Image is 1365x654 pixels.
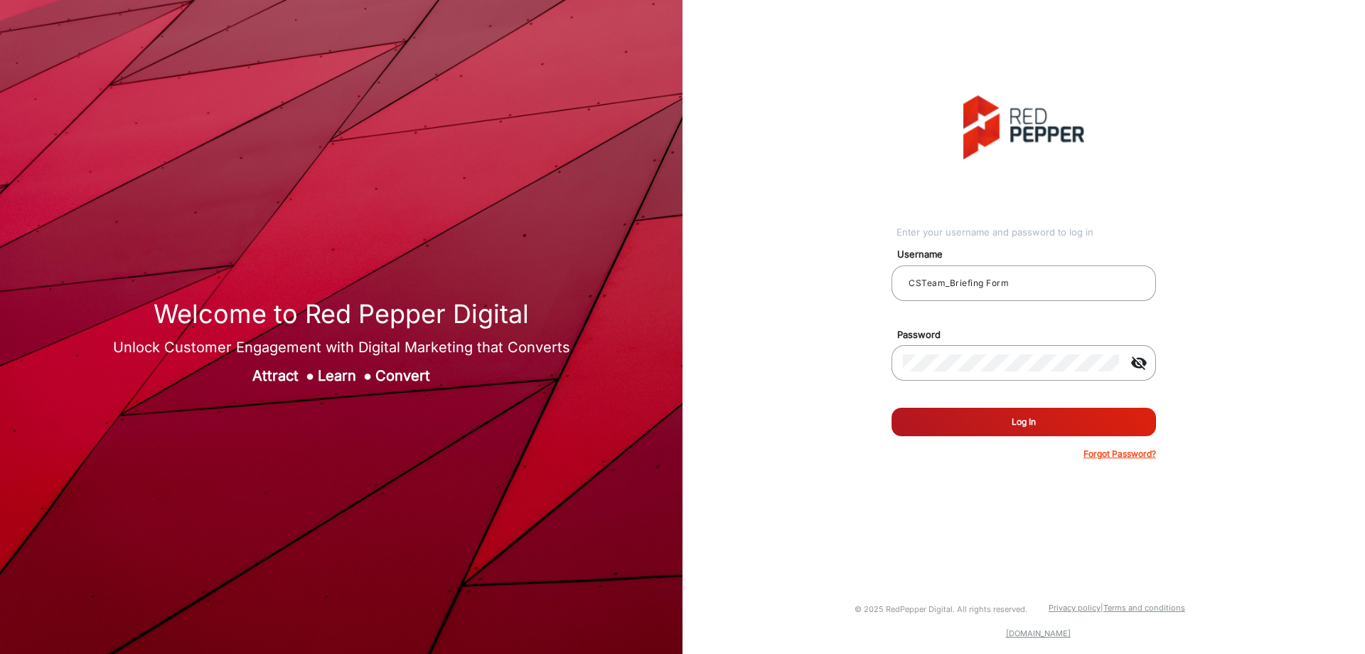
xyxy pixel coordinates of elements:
[1083,448,1156,460] p: Forgot Password?
[113,365,570,386] div: Attract Learn Convert
[113,299,570,329] h1: Welcome to Red Pepper Digital
[903,275,1145,292] input: Your username
[1049,603,1101,613] a: Privacy policy
[1103,603,1185,613] a: Terms and conditions
[896,226,1156,240] div: Enter your username and password to log in
[887,248,1172,262] mat-label: Username
[1122,354,1156,371] mat-icon: visibility_off
[855,604,1027,614] small: © 2025 RedPepper Digital. All rights reserved.
[1006,628,1071,638] a: [DOMAIN_NAME]
[363,367,372,384] span: ●
[887,328,1172,342] mat-label: Password
[963,95,1084,159] img: vmg-logo
[1101,603,1103,613] a: |
[113,337,570,358] div: Unlock Customer Engagement with Digital Marketing that Converts
[306,367,314,384] span: ●
[892,408,1156,436] button: Log In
